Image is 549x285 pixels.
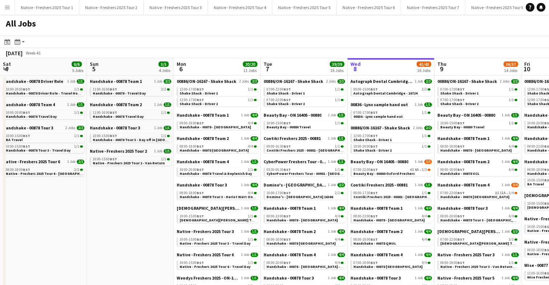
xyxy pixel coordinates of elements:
[248,168,253,172] span: 1/1
[437,79,497,84] span: 00886/ON-16167 - Shake Shack
[267,121,344,129] a: 10:00-15:00BST1/1Beauty Bay - 00880 Travel
[527,182,544,186] span: BA Travel
[422,88,427,91] span: 2/2
[328,160,336,164] span: 1 Job
[180,121,204,125] span: 09:00-19:00
[267,144,344,152] a: 09:00-16:30BST1/1Contiki Freshers 2025 - 00881 - [GEOGRAPHIC_DATA]
[370,133,378,138] span: BST
[180,125,251,129] span: Handshake - 00878 - Leicester
[440,98,465,102] span: 07:00-17:00
[264,182,345,205] div: Domino's - [GEOGRAPHIC_DATA] 163661 Job2/210:00-17:00BST2/2Domino's - [GEOGRAPHIC_DATA] 16366
[93,137,193,142] span: Handshake - 00878 Tour 3 - Day off in Edinburgh
[353,168,378,172] span: 07:00-22:00
[93,88,117,91] span: 11:00-16:00
[337,136,345,141] span: 1/1
[90,102,171,107] a: Handshake - 00878 Team 21 Job1/1
[264,136,321,141] span: Contiki Freshers 2025 - 00881
[93,87,170,95] a: 11:00-16:00BST2/2Handshake - 00878 - Travel Day
[264,136,345,141] a: Contiki Freshers 2025 - 008811 Job1/1
[370,110,378,115] span: BST
[197,121,204,125] span: BST
[440,171,479,176] span: Handshake - 00878 UCL
[511,79,519,84] span: 2/2
[177,159,258,164] a: Handshake - 00878 Team 41 Job1/1
[440,144,517,152] a: 08:00-18:00BST4/4Handshake - 00878 - [GEOGRAPHIC_DATA]
[353,88,378,91] span: 09:00-15:00
[90,125,171,131] a: Handshake - 00878 Tour 31 Job1/1
[457,97,465,102] span: BST
[93,110,170,119] a: 11:00-16:00BST1/1Handshake - 00878 Travel Day
[180,121,257,129] a: 09:00-19:00BST4/4Handshake - 00878 - [GEOGRAPHIC_DATA]
[437,79,519,112] div: 00886/ON-16167 - Shake Shack2 Jobs2/207:00-17:00BST1/1Shake Shack - Driver 107:00-17:00BST1/1Shak...
[437,112,519,118] a: Beauty Bay - ON 16405 - 008801 Job1/1
[6,148,71,153] span: Handshake - 00878 Tour 3 - Travel Day
[353,114,403,119] span: 00836 - Lynx sample hand out
[197,87,204,92] span: BST
[440,148,512,153] span: Handshake - 00878 - Manchester Metropolitan University
[180,98,204,102] span: 12:00-17:00
[23,144,30,149] span: BST
[337,160,345,164] span: 1/1
[415,79,423,84] span: 1 Job
[413,126,423,130] span: 2 Jobs
[6,88,30,91] span: 10:00-20:00
[457,87,465,92] span: BST
[3,79,84,84] a: Handshake - 00878 Driver Role1 Job1/1
[90,148,171,167] div: Native - Freshers 2025 Tour 21 Job1/110:00-15:00BST1/1Native - Freshers 2025 Tour 2 - Van Return
[3,125,84,131] a: Handshake - 00878 Tour 32 Jobs2/2
[267,88,291,91] span: 07:00-22:00
[440,167,517,176] a: 08:00-18:00BST4/4Handshake - 00878 UCL
[457,144,465,149] span: BST
[509,88,514,91] span: 1/1
[65,126,75,130] span: 2 Jobs
[350,125,410,131] span: 00886/ON-16167 - Shake Shack
[353,87,430,95] a: 09:00-15:00BST2/2Autograph Dental Cambridge - 16724
[77,79,84,84] span: 1/1
[437,79,519,84] a: 00886/ON-16167 - Shake Shack2 Jobs2/2
[154,149,162,153] span: 1 Job
[248,145,253,148] span: 4/4
[440,101,478,106] span: Shake Shack - Driver 2
[164,126,171,130] span: 1/1
[335,145,340,148] span: 1/1
[264,182,345,188] a: Domino's - [GEOGRAPHIC_DATA] 163661 Job2/2
[67,79,75,84] span: 1 Job
[180,145,204,148] span: 08:00-18:00
[93,91,146,96] span: Handshake - 00878 - Travel Day
[177,159,258,182] div: Handshake - 00878 Team 41 Job1/110:00-20:00BST1/1Handshake - 00878 Travel & Replenish Day
[440,91,478,96] span: Shake Shack - Driver 1
[502,136,510,141] span: 1 Job
[197,144,204,149] span: BST
[424,79,432,84] span: 2/2
[180,91,218,96] span: Shake Shack - Driver 1
[437,159,519,164] a: Handshake - 00878 Team 21 Job4/4
[110,133,117,138] span: BST
[350,79,432,102] div: Autograph Dental Cambridge - 167241 Job2/209:00-15:00BST2/2Autograph Dental Cambridge - 16724
[74,168,79,172] span: 2/2
[350,102,432,125] div: 00836 - Lynx sample hand out1 Job1/107:00-17:00BST1/100836 - Lynx sample hand out
[350,159,408,164] span: Beauty Bay - ON 16405 - 00880
[93,111,117,115] span: 11:00-16:00
[353,144,430,152] a: 19:00-20:00BST1/1Shake Shack - Driver 2
[350,125,432,131] a: 00886/ON-16167 - Shake Shack2 Jobs2/2
[248,98,253,102] span: 1/1
[6,171,135,176] span: Native - Freshers 2025 Tour 6 - Birkbeck - University of London
[6,114,57,119] span: Handshake - 00878 Travel Day
[353,91,417,96] span: Autograph Dental Cambridge - 16724
[284,144,291,149] span: BST
[415,103,423,107] span: 1 Job
[3,159,84,178] div: Native - Freshers 2025 Tour 61 Job2/208:00-18:00BST2/2Native - Freshers 2025 Tour 6 - [GEOGRAPHIC...
[3,125,53,131] span: Handshake - 00878 Tour 3
[177,79,236,84] span: 00886/ON-16167 - Shake Shack
[164,103,171,107] span: 1/1
[422,168,427,172] span: 2/3
[350,125,432,159] div: 00886/ON-16167 - Shake Shack2 Jobs2/212:00-17:00BST1/1Shake Shack - Driver 119:00-20:00BST1/1Shak...
[110,87,117,92] span: BST
[350,102,408,107] span: 00836 - Lynx sample hand out
[326,79,336,84] span: 2 Jobs
[180,168,204,172] span: 10:00-20:00
[437,136,519,159] div: Handshake - 00878 Team 11 Job4/408:00-18:00BST4/4Handshake - 00878 - [GEOGRAPHIC_DATA]
[437,136,519,141] a: Handshake - 00878 Team 11 Job4/4
[457,167,465,172] span: BST
[337,0,401,15] button: Native - Freshers 2025 Tour 6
